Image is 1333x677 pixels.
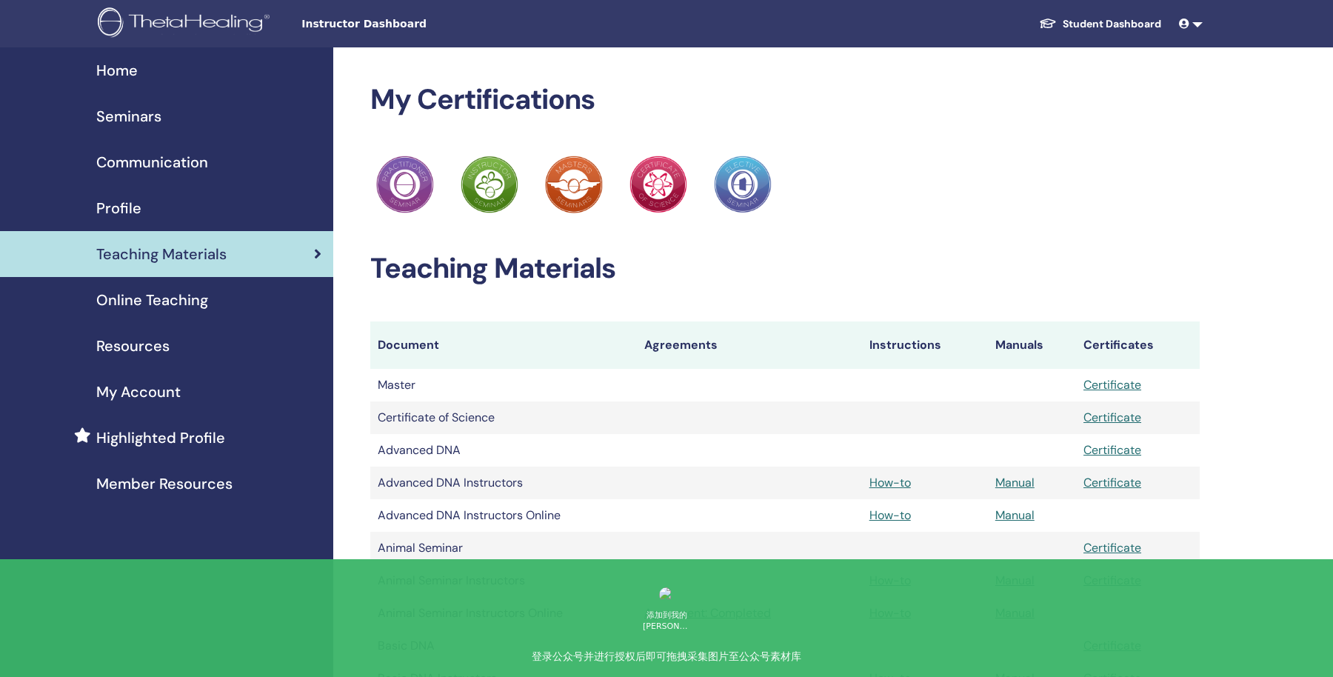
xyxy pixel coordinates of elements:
[1083,540,1141,556] a: Certificate
[1027,10,1173,38] a: Student Dashboard
[370,467,637,499] td: Advanced DNA Instructors
[96,473,233,495] span: Member Resources
[370,401,637,434] td: Certificate of Science
[370,321,637,369] th: Document
[96,197,141,219] span: Profile
[376,156,434,213] img: Practitioner
[370,532,637,564] td: Animal Seminar
[995,475,1035,490] a: Manual
[370,434,637,467] td: Advanced DNA
[370,83,1200,117] h2: My Certifications
[1083,377,1141,393] a: Certificate
[96,381,181,403] span: My Account
[461,156,518,213] img: Practitioner
[995,507,1035,523] a: Manual
[1083,475,1141,490] a: Certificate
[96,289,208,311] span: Online Teaching
[96,151,208,173] span: Communication
[370,499,637,532] td: Advanced DNA Instructors Online
[96,427,225,449] span: Highlighted Profile
[96,335,170,357] span: Resources
[1076,321,1200,369] th: Certificates
[869,475,911,490] a: How-to
[370,252,1200,286] h2: Teaching Materials
[1083,442,1141,458] a: Certificate
[1083,410,1141,425] a: Certificate
[96,243,227,265] span: Teaching Materials
[98,7,275,41] img: logo.png
[629,156,687,213] img: Practitioner
[869,507,911,523] a: How-to
[96,59,138,81] span: Home
[862,321,988,369] th: Instructions
[545,156,603,213] img: Practitioner
[714,156,772,213] img: Practitioner
[96,105,161,127] span: Seminars
[301,16,524,32] span: Instructor Dashboard
[1039,17,1057,30] img: graduation-cap-white.svg
[637,321,862,369] th: Agreements
[988,321,1076,369] th: Manuals
[370,369,637,401] td: Master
